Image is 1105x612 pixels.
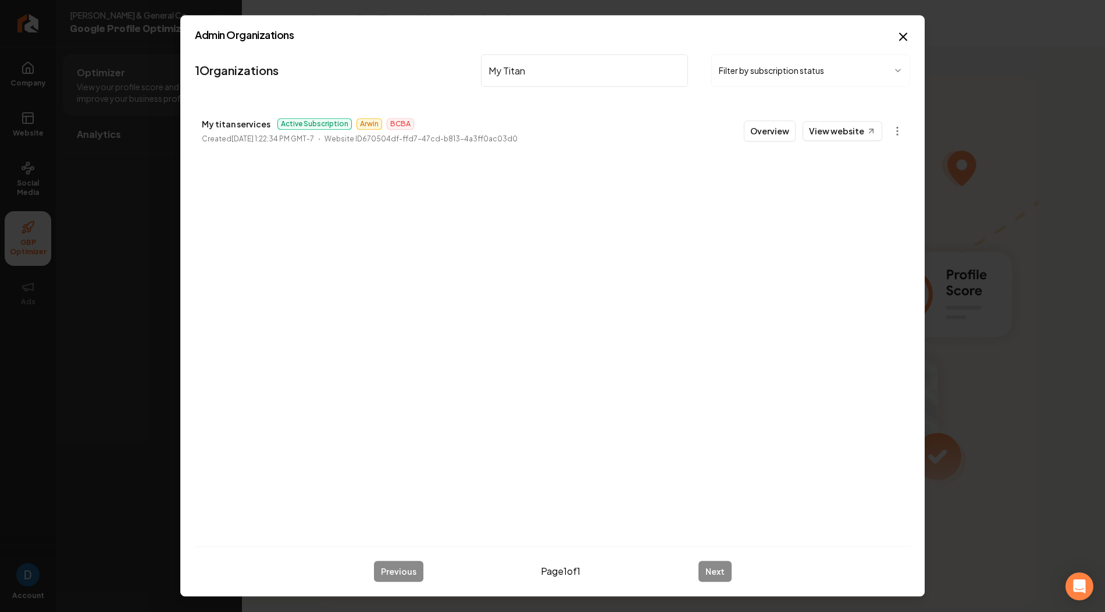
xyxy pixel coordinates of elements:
[202,117,270,131] p: My titan services
[195,30,910,40] h2: Admin Organizations
[231,134,314,143] time: [DATE] 1:22:34 PM GMT-7
[803,121,882,141] a: View website
[325,133,518,145] p: Website ID 670504df-ffd7-47cd-b813-4a3ff0ac03d0
[481,54,688,87] input: Search by name or ID
[541,565,580,579] span: Page 1 of 1
[277,118,352,130] span: Active Subscription
[387,118,414,130] span: BCBA
[744,120,796,141] button: Overview
[357,118,382,130] span: Arwin
[195,62,279,79] a: 1Organizations
[202,133,314,145] p: Created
